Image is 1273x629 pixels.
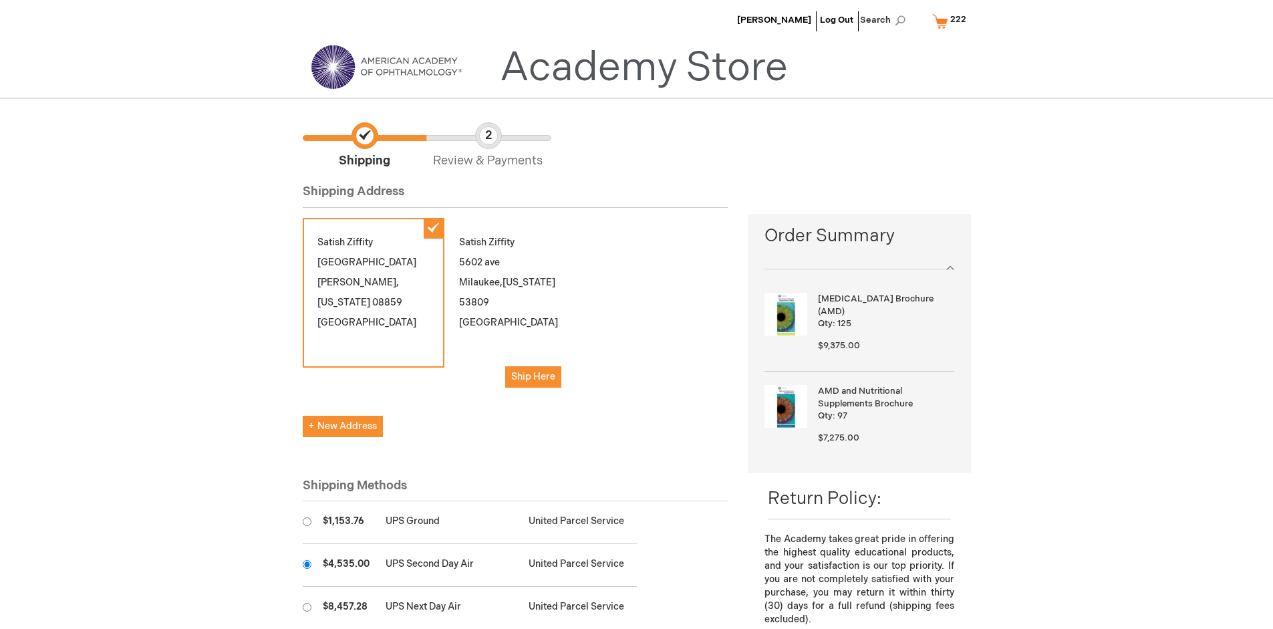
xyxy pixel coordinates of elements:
[503,277,555,288] span: [US_STATE]
[379,501,522,544] td: UPS Ground
[323,601,368,612] span: $8,457.28
[818,410,833,421] span: Qty
[303,122,426,170] span: Shipping
[764,224,954,255] span: Order Summary
[820,15,853,25] a: Log Out
[309,420,377,432] span: New Address
[950,14,966,25] span: 222
[379,544,522,587] td: UPS Second Day Air
[522,501,636,544] td: United Parcel Service
[737,15,811,25] a: [PERSON_NAME]
[323,558,370,570] span: $4,535.00
[511,371,555,382] span: Ship Here
[317,297,370,308] span: [US_STATE]
[444,218,586,402] div: Satish Ziffity 5602 ave Milaukee 53809 [GEOGRAPHIC_DATA]
[837,318,851,329] span: 125
[323,515,364,527] span: $1,153.76
[768,489,881,509] span: Return Policy:
[818,340,860,351] span: $9,375.00
[818,318,833,329] span: Qty
[396,277,399,288] span: ,
[764,533,954,626] p: The Academy takes great pride in offering the highest quality educational products, and your sati...
[303,477,728,502] div: Shipping Methods
[500,277,503,288] span: ,
[818,293,950,318] strong: [MEDICAL_DATA] Brochure (AMD)
[764,385,807,428] img: AMD and Nutritional Supplements Brochure
[426,122,550,170] span: Review & Payments
[930,9,975,33] a: 222
[837,410,847,421] span: 97
[303,218,444,368] div: Satish Ziffity [GEOGRAPHIC_DATA] [PERSON_NAME] 08859 [GEOGRAPHIC_DATA]
[818,432,859,443] span: $7,275.00
[303,183,728,208] div: Shipping Address
[303,416,383,437] button: New Address
[860,7,911,33] span: Search
[522,544,636,587] td: United Parcel Service
[764,293,807,336] img: Age-Related Macular Degeneration Brochure (AMD)
[505,366,561,388] button: Ship Here
[818,385,950,410] strong: AMD and Nutritional Supplements Brochure
[500,44,788,92] a: Academy Store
